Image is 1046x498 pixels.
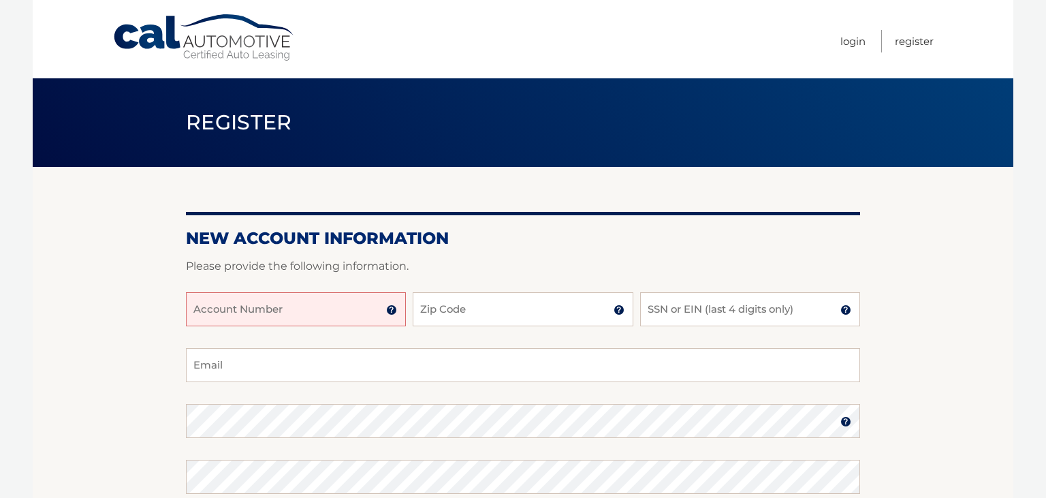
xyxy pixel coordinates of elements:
[640,292,860,326] input: SSN or EIN (last 4 digits only)
[186,110,292,135] span: Register
[186,228,860,249] h2: New Account Information
[614,305,624,315] img: tooltip.svg
[840,305,851,315] img: tooltip.svg
[840,30,866,52] a: Login
[186,257,860,276] p: Please provide the following information.
[386,305,397,315] img: tooltip.svg
[895,30,934,52] a: Register
[186,348,860,382] input: Email
[840,416,851,427] img: tooltip.svg
[413,292,633,326] input: Zip Code
[186,292,406,326] input: Account Number
[112,14,296,62] a: Cal Automotive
